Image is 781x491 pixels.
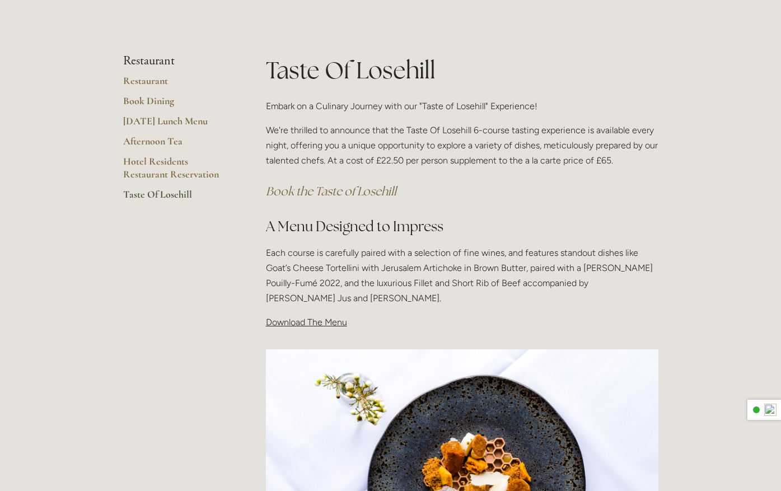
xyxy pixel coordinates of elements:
[123,155,230,188] a: Hotel Residents Restaurant Reservation
[266,99,658,114] p: Embark on a Culinary Journey with our "Taste of Losehill" Experience!
[123,115,230,135] a: [DATE] Lunch Menu
[123,188,230,208] a: Taste Of Losehill
[266,245,658,306] p: Each course is carefully paired with a selection of fine wines, and features standout dishes like...
[123,54,230,68] li: Restaurant
[266,123,658,169] p: We're thrilled to announce that the Taste Of Losehill 6-course tasting experience is available ev...
[266,184,396,199] a: Book the Taste of Losehill
[266,54,658,87] h1: Taste Of Losehill
[123,74,230,95] a: Restaurant
[266,217,658,236] h2: A Menu Designed to Impress
[266,317,347,328] span: Download The Menu
[123,135,230,155] a: Afternoon Tea
[123,95,230,115] a: Book Dining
